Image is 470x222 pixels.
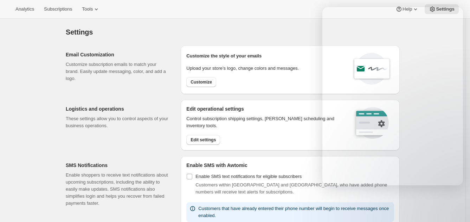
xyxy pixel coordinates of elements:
h2: Enable SMS with Awtomic [186,162,394,169]
h2: Logistics and operations [66,105,169,112]
p: Enable shoppers to receive text notifications about upcoming subscriptions, including the ability... [66,172,169,207]
span: Settings [436,6,455,12]
p: These settings allow you to control aspects of your business operations. [66,115,169,129]
span: Edit settings [191,137,216,143]
p: Customers that have already entered their phone number will begin to receive messages once enabled. [198,205,391,219]
span: Analytics [15,6,34,12]
span: Subscriptions [44,6,72,12]
span: Tools [82,6,93,12]
span: Customize [191,79,212,85]
iframe: Intercom live chat [446,191,463,208]
h2: SMS Notifications [66,162,169,169]
button: Analytics [11,4,38,14]
button: Customize [186,77,216,87]
p: Control subscription shipping settings, [PERSON_NAME] scheduling and inventory tools. [186,115,343,129]
span: Enable SMS text notifications for eligible subscribers [195,174,302,179]
h2: Email Customization [66,51,169,58]
h2: Edit operational settings [186,105,343,112]
p: Customize the style of your emails [186,53,262,60]
button: Help [391,4,423,14]
iframe: Intercom live chat [322,7,463,185]
button: Subscriptions [40,4,76,14]
button: Tools [78,4,104,14]
span: Customers within [GEOGRAPHIC_DATA] and [GEOGRAPHIC_DATA], who have added phone numbers will recei... [195,182,387,195]
span: Help [403,6,412,12]
p: Upload your store’s logo, change colors and messages. [186,65,299,72]
span: Settings [66,28,93,36]
p: Customize subscription emails to match your brand. Easily update messaging, color, and add a logo. [66,61,169,82]
button: Settings [425,4,459,14]
button: Edit settings [186,135,220,145]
